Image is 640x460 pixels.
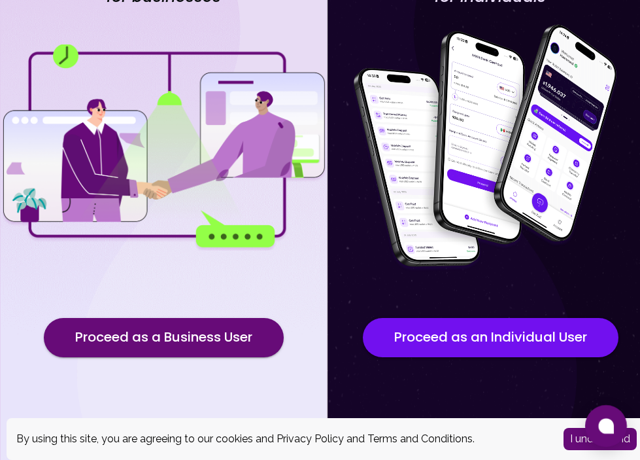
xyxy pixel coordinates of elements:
[585,405,627,447] button: Open chat window
[564,428,637,450] button: Accept cookies
[367,433,473,445] a: Terms and Conditions
[16,431,544,447] div: By using this site, you are agreeing to our cookies and and .
[277,433,344,445] a: Privacy Policy
[44,318,284,357] button: Proceed as a Business User
[363,318,618,357] button: Proceed as an Individual User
